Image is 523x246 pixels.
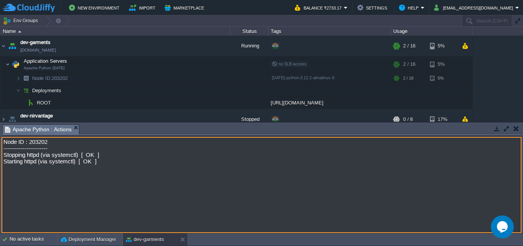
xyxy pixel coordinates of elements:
div: 17% [430,109,455,130]
img: AMDAwAAAACH5BAEAAAAALAAAAAABAAEAAAICRAEAOw== [21,97,25,109]
div: 2 / 16 [403,72,413,84]
div: 5% [430,72,455,84]
img: AMDAwAAAACH5BAEAAAAALAAAAAABAAEAAAICRAEAOw== [18,31,21,33]
a: dev-garments [20,39,51,46]
div: 2 / 16 [403,57,415,72]
img: AMDAwAAAACH5BAEAAAAALAAAAAABAAEAAAICRAEAOw== [0,36,7,56]
img: AMDAwAAAACH5BAEAAAAALAAAAAABAAEAAAICRAEAOw== [7,36,18,56]
div: 5% [430,57,455,72]
img: AMDAwAAAACH5BAEAAAAALAAAAAABAAEAAAICRAEAOw== [5,57,10,72]
a: ROOT [36,99,52,106]
div: Running [230,36,268,56]
img: AMDAwAAAACH5BAEAAAAALAAAAAABAAEAAAICRAEAOw== [10,57,21,72]
button: Balance ₹2733.17 [295,3,344,12]
span: Node ID: [32,75,52,81]
span: Apache Python : Actions [5,125,72,134]
a: [DOMAIN_NAME] [20,46,56,54]
a: Application ServersApache Python [DATE] [23,58,68,64]
button: Settings [357,3,389,12]
span: Application Servers [23,58,68,64]
img: AMDAwAAAACH5BAEAAAAALAAAAAABAAEAAAICRAEAOw== [7,109,18,130]
img: AMDAwAAAACH5BAEAAAAALAAAAAABAAEAAAICRAEAOw== [16,85,21,96]
button: [EMAIL_ADDRESS][DOMAIN_NAME] [434,3,515,12]
span: Apache Python [DATE] [24,66,65,70]
div: Usage [391,27,472,36]
div: 5% [430,36,455,56]
span: no SLB access [272,62,307,66]
img: AMDAwAAAACH5BAEAAAAALAAAAAABAAEAAAICRAEAOw== [21,85,31,96]
div: 0 / 8 [403,109,413,130]
div: No active tasks [10,233,57,246]
button: Env Groups [3,15,41,26]
button: Deployment Manager [61,236,116,243]
button: Import [129,3,158,12]
span: 203202 [31,75,69,81]
div: Stopped [230,109,268,130]
button: New Environment [69,3,122,12]
a: dev-nirvantage [20,112,53,120]
div: [URL][DOMAIN_NAME] [268,97,391,109]
span: [DATE]-python-3.12.2-almalinux-9 [272,75,334,80]
div: Name [1,27,230,36]
img: AMDAwAAAACH5BAEAAAAALAAAAAABAAEAAAICRAEAOw== [25,97,36,109]
button: Marketplace [165,3,206,12]
a: [DOMAIN_NAME] [20,120,56,127]
a: Deployments [31,87,62,94]
img: AMDAwAAAACH5BAEAAAAALAAAAAABAAEAAAICRAEAOw== [16,72,21,84]
div: 2 / 16 [403,36,415,56]
img: AMDAwAAAACH5BAEAAAAALAAAAAABAAEAAAICRAEAOw== [0,109,7,130]
div: Status [230,27,268,36]
button: dev-garments [126,236,164,243]
iframe: chat widget [491,215,515,238]
img: AMDAwAAAACH5BAEAAAAALAAAAAABAAEAAAICRAEAOw== [21,72,31,84]
a: Node ID:203202 [31,75,69,81]
img: CloudJiffy [3,3,55,13]
div: Tags [269,27,391,36]
button: Help [399,3,421,12]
